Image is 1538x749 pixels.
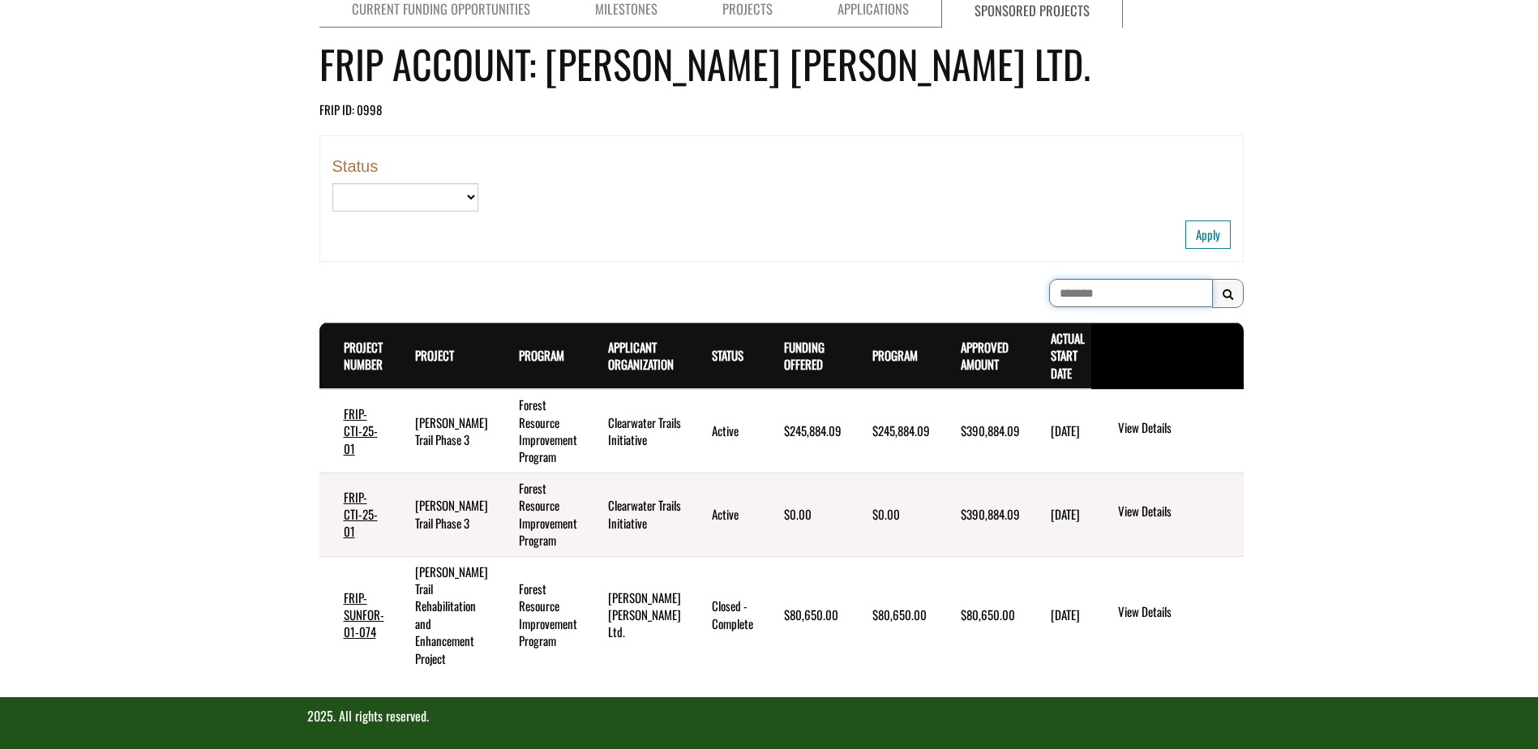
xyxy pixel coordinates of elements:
a: FRIP-CTI-25-01 [344,488,378,541]
a: View Details [1118,603,1245,623]
label: Status [332,157,478,175]
a: Funding Offered [784,338,825,373]
td: 10/15/2018 [1026,556,1091,674]
td: action menu [1091,473,1252,556]
td: Clearwater Trails Initiative [584,473,688,556]
a: Program [519,346,564,364]
td: FRIP-SUNFOR-01-074 [319,556,391,674]
div: FRIP ID: 0998 [319,101,1244,118]
td: FRIP-CTI-25-01 [319,389,391,473]
td: Clearwater Trails Initiative [584,389,688,473]
td: 3/24/2024 [1026,389,1091,473]
a: Status [712,346,743,364]
td: Active [688,473,760,556]
a: Actual Start Date [1051,329,1085,382]
h4: FRIP Account: [PERSON_NAME] [PERSON_NAME] Ltd. [319,35,1244,92]
td: $390,884.09 [936,473,1026,556]
time: [DATE] [1051,606,1080,623]
a: View Details [1118,419,1245,439]
td: $80,650.00 [848,556,936,674]
a: Project Number [344,338,383,373]
button: Apply [1185,220,1231,249]
a: Project [415,346,454,364]
td: $390,884.09 [936,389,1026,473]
td: 3/24/2024 [1026,473,1091,556]
time: [DATE] [1051,505,1080,523]
td: $80,650.00 [936,556,1026,674]
td: $245,884.09 [848,389,936,473]
td: Forest Resource Improvement Program [495,389,584,473]
td: action menu [1091,556,1252,674]
td: Closed - Complete [688,556,760,674]
td: Meadows Trail Phase 3 [391,473,495,556]
td: Forest Resource Improvement Program [495,556,584,674]
button: Search Results [1212,279,1244,308]
a: Program [872,346,918,364]
a: View Details [1118,503,1245,522]
time: [DATE] [1051,422,1080,439]
a: Applicant Organization [608,338,674,373]
a: FRIP-SUNFOR-01-074 [344,588,384,641]
td: $0.00 [760,473,848,556]
td: action menu [1091,389,1252,473]
td: $0.00 [848,473,936,556]
td: Meadows Trail Rehabilitation and Enhancement Project [391,556,495,674]
td: West Fraser Mills Ltd. [584,556,688,674]
p: 2025 [307,707,1232,725]
a: FRIP-CTI-25-01 [344,404,378,457]
td: FRIP-CTI-25-01 [319,473,391,556]
td: Meadows Trail Phase 3 [391,389,495,473]
td: $80,650.00 [760,556,848,674]
span: . All rights reserved. [333,706,429,725]
td: Active [688,389,760,473]
td: $245,884.09 [760,389,848,473]
td: Forest Resource Improvement Program [495,473,584,556]
a: Approved Amount [961,338,1009,373]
